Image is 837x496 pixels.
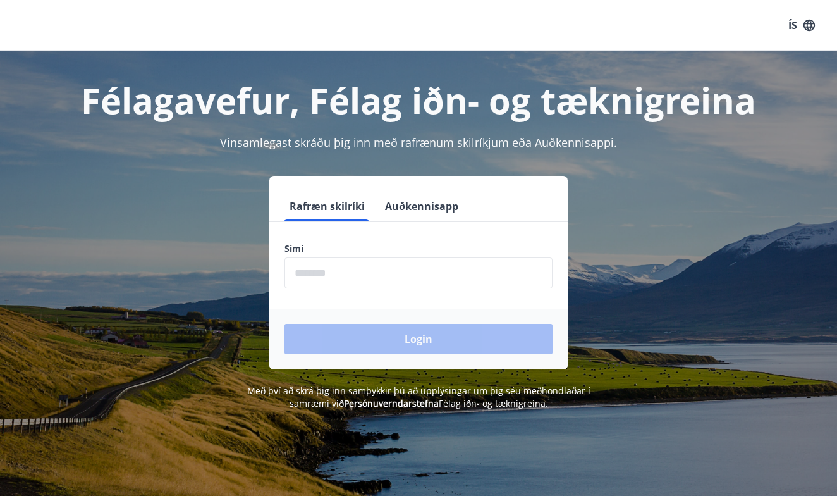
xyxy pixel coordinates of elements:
[380,191,463,221] button: Auðkennisapp
[284,191,370,221] button: Rafræn skilríki
[15,76,822,124] h1: Félagavefur, Félag iðn- og tæknigreina
[220,135,617,150] span: Vinsamlegast skráðu þig inn með rafrænum skilríkjum eða Auðkennisappi.
[247,385,590,409] span: Með því að skrá þig inn samþykkir þú að upplýsingar um þig séu meðhöndlaðar í samræmi við Félag i...
[344,397,439,409] a: Persónuverndarstefna
[284,242,553,255] label: Sími
[781,14,822,37] button: ÍS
